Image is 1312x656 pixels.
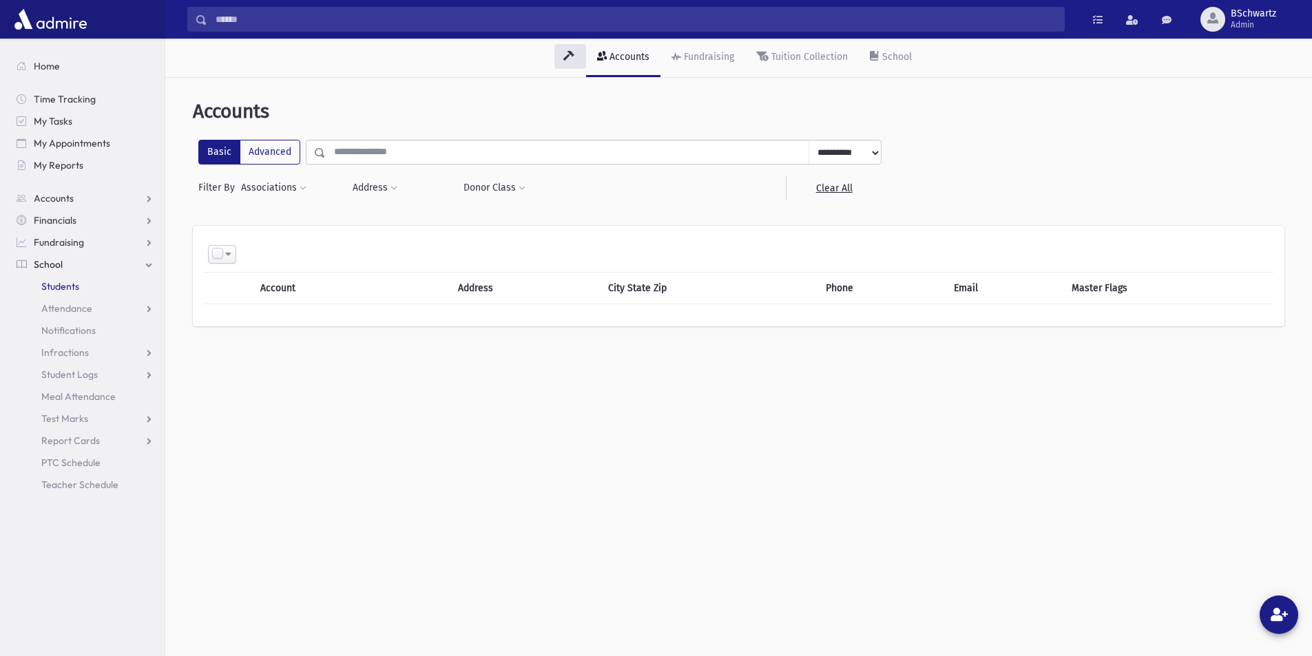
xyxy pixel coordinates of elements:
[818,273,946,304] th: Phone
[6,154,165,176] a: My Reports
[41,280,79,293] span: Students
[786,176,882,200] a: Clear All
[6,275,165,297] a: Students
[6,474,165,496] a: Teacher Schedule
[41,346,89,359] span: Infractions
[252,273,402,304] th: Account
[34,159,83,171] span: My Reports
[11,6,90,33] img: AdmirePro
[34,115,72,127] span: My Tasks
[193,100,269,123] span: Accounts
[198,180,240,195] span: Filter By
[6,385,165,408] a: Meal Attendance
[198,140,300,165] div: FilterModes
[207,7,1064,32] input: Search
[6,363,165,385] a: Student Logs
[6,132,165,154] a: My Appointments
[6,88,165,110] a: Time Tracking
[6,430,165,452] a: Report Cards
[34,258,63,271] span: School
[745,39,859,77] a: Tuition Collection
[41,368,98,381] span: Student Logs
[198,140,240,165] label: Basic
[34,137,110,149] span: My Appointments
[34,60,60,72] span: Home
[6,341,165,363] a: Infractions
[6,452,165,474] a: PTC Schedule
[6,231,165,253] a: Fundraising
[463,176,526,200] button: Donor Class
[450,273,600,304] th: Address
[946,273,1063,304] th: Email
[607,51,649,63] div: Accounts
[41,412,88,425] span: Test Marks
[769,51,848,63] div: Tuition Collection
[6,408,165,430] a: Test Marks
[41,456,101,469] span: PTC Schedule
[681,51,734,63] div: Fundraising
[6,253,165,275] a: School
[586,39,660,77] a: Accounts
[1063,273,1273,304] th: Master Flags
[41,434,100,447] span: Report Cards
[879,51,912,63] div: School
[240,140,300,165] label: Advanced
[600,273,818,304] th: City State Zip
[41,478,118,491] span: Teacher Schedule
[240,176,307,200] button: Associations
[34,214,76,226] span: Financials
[41,324,96,337] span: Notifications
[34,236,84,248] span: Fundraising
[1231,8,1276,19] span: BSchwartz
[6,209,165,231] a: Financials
[6,319,165,341] a: Notifications
[41,302,92,315] span: Attendance
[6,110,165,132] a: My Tasks
[6,297,165,319] a: Attendance
[352,176,398,200] button: Address
[859,39,923,77] a: School
[6,187,165,209] a: Accounts
[660,39,745,77] a: Fundraising
[1231,19,1276,30] span: Admin
[34,192,74,204] span: Accounts
[34,93,96,105] span: Time Tracking
[6,55,165,77] a: Home
[41,390,116,403] span: Meal Attendance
